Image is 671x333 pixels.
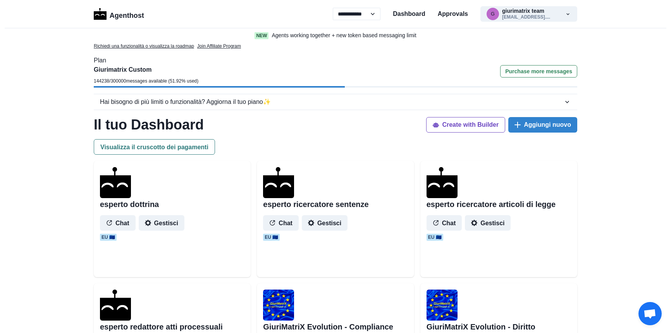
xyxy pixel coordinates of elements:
[426,117,505,133] button: Create with Builder
[100,200,159,209] h2: esperto dottrina
[263,234,280,241] span: EU 🇪🇺
[263,215,299,231] button: Chat
[197,43,241,50] a: Join Affiliate Program
[100,97,563,107] div: Hai bisogno di più limiti o funzionalità? Aggiorna il tuo piano ✨
[94,116,204,133] h1: Il tuo Dashboard
[94,43,194,50] a: Richiedi una funzionalità o visualizza la roadmap
[508,117,577,133] button: Aggiungi nuovo
[94,139,215,155] button: Visualizza il cruscotto dei pagamenti
[427,215,462,231] button: Chat
[94,78,198,85] p: 144238 / 300000 messages available ( 51.92 % used)
[238,31,433,40] a: NewAgents working together + new token based messaging limit
[480,6,577,22] button: giurimatrix@gmail.comgiurimatrix team[EMAIL_ADDRESS]....
[638,302,662,325] a: Aprire la chat
[427,167,458,198] img: agenthostmascotdark.ico
[100,234,117,241] span: EU 🇪🇺
[263,290,294,321] img: user%2F1706%2Fc69140c4-d187-40b2-8d31-27057e89bcfe
[100,322,223,331] h2: esperto redattore atti processuali
[272,31,416,40] p: Agents working together + new token based messaging limit
[94,56,577,65] p: Plan
[427,234,443,241] span: EU 🇪🇺
[427,290,458,321] img: user%2F1706%2F7dea465f-1924-49cc-a643-3e1d40af1abd
[393,9,425,19] a: Dashboard
[110,7,144,21] p: Agenthost
[94,65,198,74] p: Giurimatrix Custom
[255,32,268,39] span: New
[100,290,131,321] img: agenthostmascotdark.ico
[263,200,368,209] h2: esperto ricercatore sentenze
[500,65,577,78] button: Purchase more messages
[438,9,468,19] a: Approvals
[94,8,107,20] img: Logo
[100,215,136,231] button: Chat
[263,167,294,198] img: agenthostmascotdark.ico
[465,215,511,231] button: Gestisci
[302,215,348,231] button: Gestisci
[94,94,577,110] button: Hai bisogno di più limiti o funzionalità? Aggiorna il tuo piano✨
[94,7,144,21] a: LogoAgenthost
[139,215,184,231] button: Gestisci
[500,65,577,86] a: Purchase more messages
[100,167,131,198] img: agenthostmascotdark.ico
[427,200,556,209] h2: esperto ricercatore articoli di legge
